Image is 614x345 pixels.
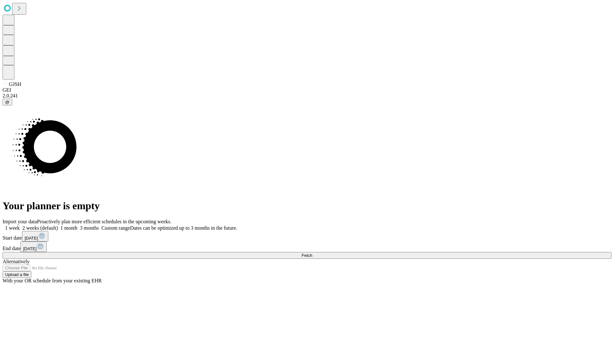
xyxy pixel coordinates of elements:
button: @ [3,99,12,105]
div: 2.0.241 [3,93,611,99]
span: 1 month [60,225,77,231]
span: GJSH [9,81,21,87]
button: [DATE] [22,231,48,241]
span: Import your data [3,219,37,224]
span: 2 weeks (default) [22,225,58,231]
span: Fetch [302,253,312,258]
button: Fetch [3,252,611,259]
div: End date [3,241,611,252]
h1: Your planner is empty [3,200,611,212]
div: GEI [3,87,611,93]
span: 3 months [80,225,99,231]
span: Dates can be optimized up to 3 months in the future. [130,225,237,231]
span: Custom range [101,225,130,231]
span: With your OR schedule from your existing EHR [3,278,102,283]
button: Upload a file [3,271,31,278]
span: @ [5,100,10,104]
span: Alternatively [3,259,29,264]
span: 1 week [5,225,20,231]
div: Start date [3,231,611,241]
button: [DATE] [20,241,47,252]
span: [DATE] [23,246,36,251]
span: Proactively plan more efficient schedules in the upcoming weeks. [37,219,171,224]
span: [DATE] [25,236,38,241]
